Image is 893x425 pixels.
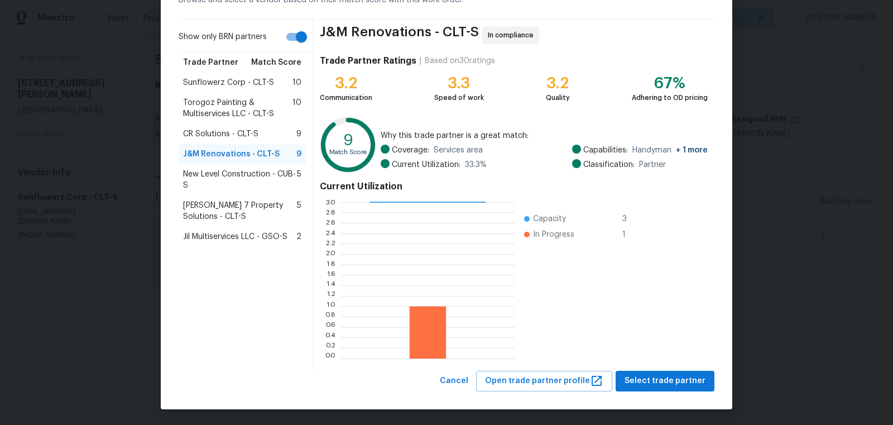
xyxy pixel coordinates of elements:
[325,324,335,331] text: 0.6
[326,219,335,226] text: 2.6
[632,78,708,89] div: 67%
[320,55,416,66] h4: Trade Partner Ratings
[476,371,612,391] button: Open trade partner profile
[583,159,635,170] span: Classification:
[297,169,301,191] span: 5
[435,371,473,391] button: Cancel
[465,159,487,170] span: 33.3 %
[622,213,640,225] span: 3
[326,240,335,247] text: 2.2
[632,92,708,103] div: Adhering to OD pricing
[676,146,708,154] span: + 1 more
[343,132,353,148] text: 9
[583,145,628,156] span: Capabilities:
[425,55,495,66] div: Based on 30 ratings
[392,159,460,170] span: Current Utilization:
[416,55,425,66] div: |
[183,97,292,120] span: Torogoz Painting & Multiservices LLC - CLT-S
[296,149,301,160] span: 9
[251,57,301,68] span: Match Score
[320,181,708,192] h4: Current Utilization
[325,251,335,257] text: 2.0
[434,92,484,103] div: Speed of work
[625,374,705,388] span: Select trade partner
[325,209,335,216] text: 2.8
[325,230,335,237] text: 2.4
[622,229,640,240] span: 1
[292,97,301,120] span: 10
[297,200,301,222] span: 5
[183,200,297,222] span: [PERSON_NAME] 7 Property Solutions - CLT-S
[485,374,603,388] span: Open trade partner profile
[329,149,367,155] text: Match Score
[325,334,335,341] text: 0.4
[183,128,258,140] span: CR Solutions - CLT-S
[533,229,574,240] span: In Progress
[327,271,335,278] text: 1.6
[327,303,335,309] text: 1.0
[381,130,708,141] span: Why this trade partner is a great match:
[325,355,335,362] text: 0.0
[440,374,468,388] span: Cancel
[632,145,708,156] span: Handyman
[179,31,267,43] span: Show only BRN partners
[325,199,335,206] text: 3.0
[434,78,484,89] div: 3.3
[183,149,280,160] span: J&M Renovations - CLT-S
[546,78,570,89] div: 3.2
[183,57,238,68] span: Trade Partner
[616,371,714,391] button: Select trade partner
[292,77,301,88] span: 10
[320,92,372,103] div: Communication
[183,231,287,242] span: Jil Multiservices LLC - GSO-S
[296,128,301,140] span: 9
[327,293,335,299] text: 1.2
[325,345,335,351] text: 0.2
[183,77,274,88] span: Sunflowerz Corp - CLT-S
[320,26,479,44] span: J&M Renovations - CLT-S
[183,169,297,191] span: New Level Construction - CUB-S
[296,231,301,242] span: 2
[320,78,372,89] div: 3.2
[327,261,335,268] text: 1.8
[392,145,429,156] span: Coverage:
[488,30,538,41] span: In compliance
[639,159,666,170] span: Partner
[546,92,570,103] div: Quality
[325,313,335,320] text: 0.8
[533,213,566,225] span: Capacity
[434,145,483,156] span: Services area
[327,282,335,289] text: 1.4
